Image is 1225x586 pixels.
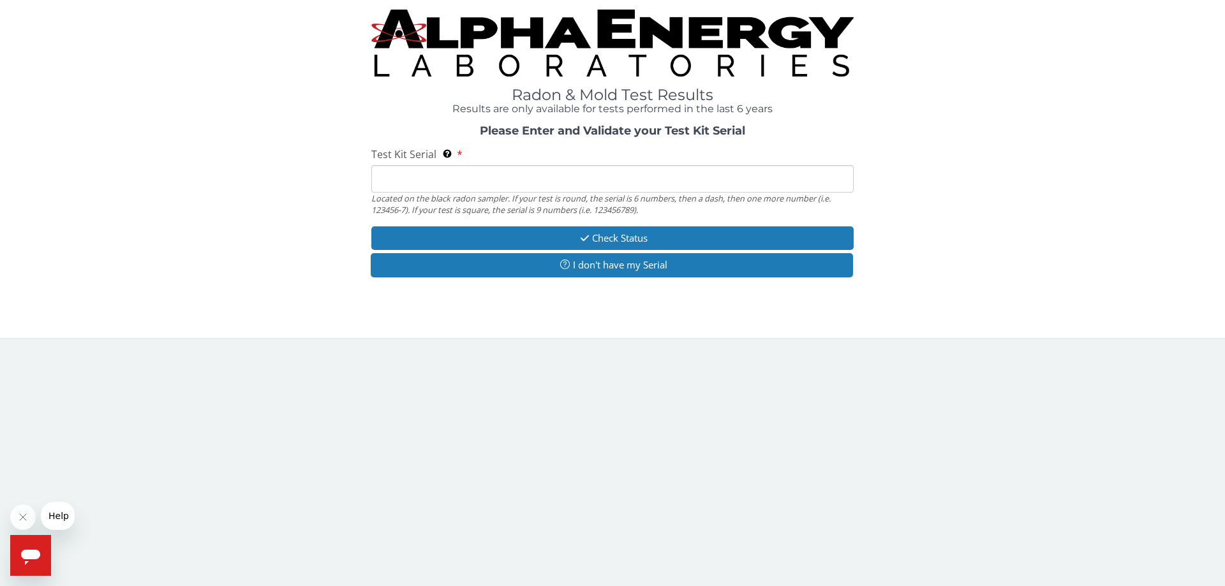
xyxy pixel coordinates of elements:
[371,226,854,250] button: Check Status
[371,253,853,277] button: I don't have my Serial
[371,10,854,77] img: TightCrop.jpg
[10,535,51,576] iframe: Button to launch messaging window
[480,124,745,138] strong: Please Enter and Validate your Test Kit Serial
[10,504,36,530] iframe: Close message
[41,502,75,530] iframe: Message from company
[371,87,854,103] h1: Radon & Mold Test Results
[371,103,854,115] h4: Results are only available for tests performed in the last 6 years
[371,147,436,161] span: Test Kit Serial
[371,193,854,216] div: Located on the black radon sampler. If your test is round, the serial is 6 numbers, then a dash, ...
